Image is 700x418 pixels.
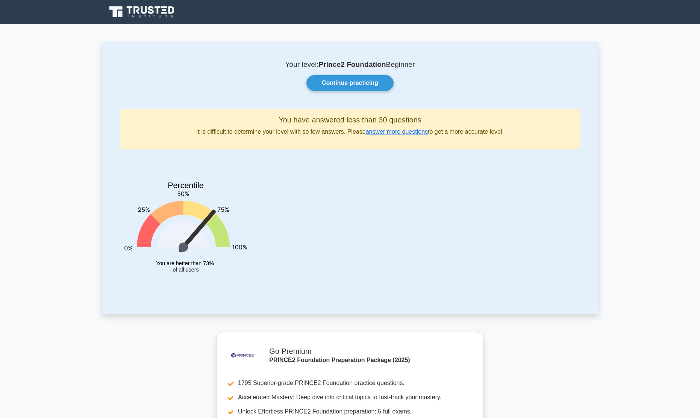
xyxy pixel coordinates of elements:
[156,260,214,266] tspan: You are better than 73%
[126,127,574,136] p: It is difficult to determine your level with so few answers. Please to get a more accurate level.
[173,267,198,273] tspan: of all users
[168,181,204,190] text: Percentile
[126,115,574,124] h5: You have answered less than 30 questions
[120,60,580,69] p: Your level: Beginner
[366,128,428,135] a: answer more questions
[306,75,394,91] a: Continue practicing
[318,60,386,68] b: Prince2 Foundation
